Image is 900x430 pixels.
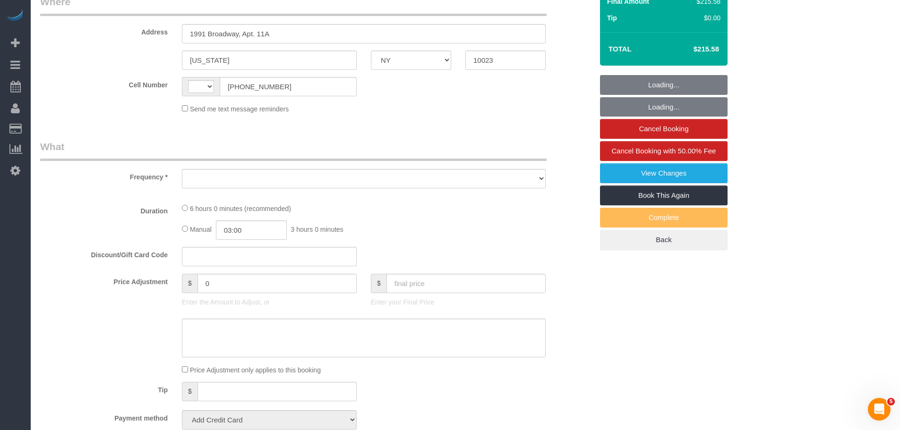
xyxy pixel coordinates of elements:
[371,274,386,293] span: $
[190,205,291,212] span: 6 hours 0 minutes (recommended)
[665,45,719,53] h4: $215.58
[887,398,895,405] span: 5
[33,410,175,423] label: Payment method
[465,51,546,70] input: Zip Code
[609,45,632,53] strong: Total
[182,297,357,307] p: Enter the Amount to Adjust, or
[33,203,175,216] label: Duration
[33,169,175,182] label: Frequency *
[40,140,547,161] legend: What
[291,226,343,233] span: 3 hours 0 minutes
[868,398,891,421] iframe: Intercom live chat
[600,185,728,205] a: Book This Again
[33,382,175,395] label: Tip
[33,274,175,287] label: Price Adjustment
[600,141,728,161] a: Cancel Booking with 50.00% Fee
[190,105,289,113] span: Send me text message reminders
[6,9,25,23] img: Automaid Logo
[371,297,546,307] p: Enter your Final Price
[693,13,720,23] div: $0.00
[33,77,175,90] label: Cell Number
[600,163,728,183] a: View Changes
[182,274,197,293] span: $
[190,366,321,374] span: Price Adjustment only applies to this booking
[182,382,197,401] span: $
[600,119,728,139] a: Cancel Booking
[33,247,175,260] label: Discount/Gift Card Code
[33,24,175,37] label: Address
[182,51,357,70] input: City
[386,274,546,293] input: final price
[220,77,357,96] input: Cell Number
[612,147,716,155] span: Cancel Booking with 50.00% Fee
[600,230,728,250] a: Back
[190,226,212,233] span: Manual
[607,13,617,23] label: Tip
